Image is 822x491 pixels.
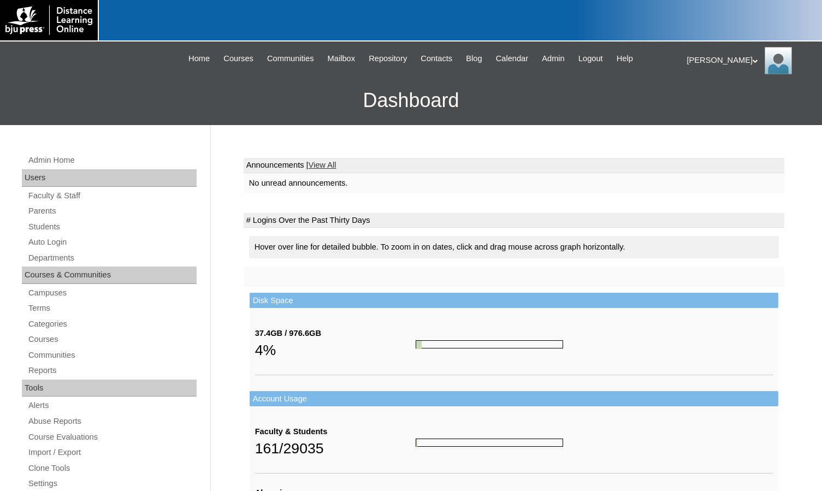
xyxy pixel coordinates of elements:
div: 161/29035 [255,437,416,459]
a: Blog [460,52,487,65]
a: Abuse Reports [27,415,197,428]
a: Parents [27,204,197,218]
a: Auto Login [27,235,197,249]
a: Course Evaluations [27,430,197,444]
td: No unread announcements. [244,173,784,193]
a: Courses [218,52,259,65]
a: Campuses [27,286,197,300]
td: Disk Space [250,293,778,309]
a: Terms [27,301,197,315]
a: Repository [363,52,412,65]
a: Import / Export [27,446,197,459]
a: Communities [27,348,197,362]
td: # Logins Over the Past Thirty Days [244,213,784,228]
span: Help [617,52,633,65]
div: Users [22,169,197,187]
a: Admin Home [27,153,197,167]
td: Account Usage [250,391,778,407]
div: Tools [22,380,197,397]
span: Repository [369,52,407,65]
a: Courses [27,333,197,346]
a: Mailbox [322,52,361,65]
div: Hover over line for detailed bubble. To zoom in on dates, click and drag mouse across graph horiz... [249,236,779,258]
img: logo-white.png [5,5,92,35]
a: Home [183,52,215,65]
a: Clone Tools [27,462,197,475]
img: Melanie Sevilla [765,47,792,74]
a: Admin [536,52,570,65]
a: View All [308,161,336,169]
a: Departments [27,251,197,265]
div: 4% [255,339,416,361]
div: [PERSON_NAME] [687,47,812,74]
span: Contacts [421,52,452,65]
a: Alerts [27,399,197,412]
a: Reports [27,364,197,377]
a: Settings [27,477,197,490]
span: Communities [267,52,314,65]
div: Faculty & Students [255,426,416,437]
a: Faculty & Staff [27,189,197,203]
h3: Dashboard [5,76,817,125]
a: Categories [27,317,197,331]
span: Courses [223,52,253,65]
span: Admin [542,52,565,65]
a: Contacts [415,52,458,65]
span: Logout [578,52,603,65]
a: Logout [573,52,608,65]
a: Students [27,220,197,234]
a: Communities [262,52,320,65]
td: Announcements | [244,158,784,173]
span: Home [188,52,210,65]
div: Courses & Communities [22,267,197,284]
div: 37.4GB / 976.6GB [255,328,416,339]
span: Blog [466,52,482,65]
a: Calendar [490,52,534,65]
span: Mailbox [328,52,356,65]
span: Calendar [496,52,528,65]
a: Help [611,52,638,65]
